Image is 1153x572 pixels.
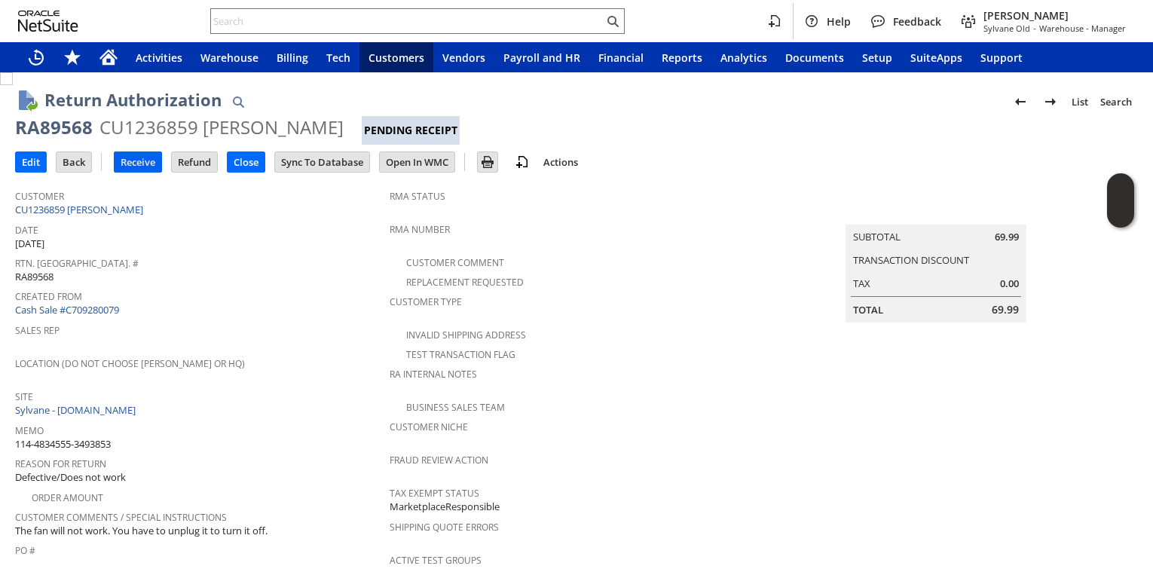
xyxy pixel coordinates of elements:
input: Back [57,152,91,172]
a: Recent Records [18,42,54,72]
span: Feedback [893,14,941,29]
div: Pending Receipt [362,116,460,145]
span: Help [827,14,851,29]
a: Financial [589,42,653,72]
span: Financial [598,50,644,65]
a: Memo [15,424,44,437]
a: Customer Comment [406,256,504,269]
a: Customer [15,190,64,203]
svg: Recent Records [27,48,45,66]
a: PO # [15,544,35,557]
span: 114-4834555-3493853 [15,437,111,451]
a: Invalid Shipping Address [406,329,526,341]
a: Customer Comments / Special Instructions [15,511,227,524]
h1: Return Authorization [44,87,222,112]
span: RA89568 [15,270,54,284]
span: Tech [326,50,350,65]
span: Defective/Does not work [15,470,126,485]
a: Shipping Quote Errors [390,521,499,534]
a: Location (Do Not Choose [PERSON_NAME] or HQ) [15,357,245,370]
a: Total [853,303,883,317]
img: Previous [1011,93,1029,111]
span: Sylvane Old [983,23,1030,34]
span: The fan will not work. You have to unplug it to turn it off. [15,524,268,538]
a: Fraud Review Action [390,454,488,466]
a: CU1236859 [PERSON_NAME] [15,203,147,216]
input: Refund [172,152,217,172]
input: Edit [16,152,46,172]
a: Transaction Discount [853,253,969,267]
span: Payroll and HR [503,50,580,65]
a: Sylvane - [DOMAIN_NAME] [15,403,139,417]
a: Sales Rep [15,324,60,337]
a: Tax [853,277,870,290]
img: Next [1041,93,1060,111]
a: Actions [537,155,584,169]
span: 69.99 [995,230,1019,244]
div: Shortcuts [54,42,90,72]
img: Print [479,153,497,171]
div: CU1236859 [PERSON_NAME] [99,115,344,139]
a: Billing [268,42,317,72]
a: Setup [853,42,901,72]
span: - [1033,23,1036,34]
caption: Summary [846,200,1026,225]
input: Sync To Database [275,152,369,172]
input: Close [228,152,265,172]
a: Reports [653,42,711,72]
a: Reason For Return [15,457,106,470]
span: Customers [369,50,424,65]
span: Setup [862,50,892,65]
a: Warehouse [191,42,268,72]
span: Vendors [442,50,485,65]
span: Oracle Guided Learning Widget. To move around, please hold and drag [1107,201,1134,228]
a: RA Internal Notes [390,368,477,381]
a: Created From [15,290,82,303]
a: RMA Number [390,223,450,236]
span: [PERSON_NAME] [983,8,1126,23]
span: Warehouse - Manager [1039,23,1126,34]
a: SuiteApps [901,42,971,72]
a: Search [1094,90,1138,114]
a: Date [15,224,38,237]
span: Warehouse [200,50,258,65]
a: Replacement Requested [406,276,524,289]
a: Support [971,42,1032,72]
input: Search [211,12,604,30]
div: RA89568 [15,115,93,139]
a: Subtotal [853,230,901,243]
a: Tech [317,42,359,72]
svg: Shortcuts [63,48,81,66]
svg: Home [99,48,118,66]
svg: logo [18,11,78,32]
a: Customer Type [390,295,462,308]
input: Receive [115,152,161,172]
span: SuiteApps [910,50,962,65]
span: Activities [136,50,182,65]
span: Reports [662,50,702,65]
span: 0.00 [1000,277,1019,291]
span: 69.99 [992,302,1019,317]
input: Print [478,152,497,172]
a: Analytics [711,42,776,72]
a: List [1066,90,1094,114]
img: add-record.svg [513,153,531,171]
a: Home [90,42,127,72]
input: Open In WMC [380,152,454,172]
iframe: Click here to launch Oracle Guided Learning Help Panel [1107,173,1134,228]
span: Documents [785,50,844,65]
span: Billing [277,50,308,65]
a: Site [15,390,33,403]
a: RMA Status [390,190,445,203]
span: Support [980,50,1023,65]
a: Documents [776,42,853,72]
span: MarketplaceResponsible [390,500,500,514]
a: Customer Niche [390,421,468,433]
img: Quick Find [229,93,247,111]
span: Analytics [720,50,767,65]
a: Customers [359,42,433,72]
a: Rtn. [GEOGRAPHIC_DATA]. # [15,257,139,270]
a: Tax Exempt Status [390,487,479,500]
a: Active Test Groups [390,554,482,567]
svg: Search [604,12,622,30]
